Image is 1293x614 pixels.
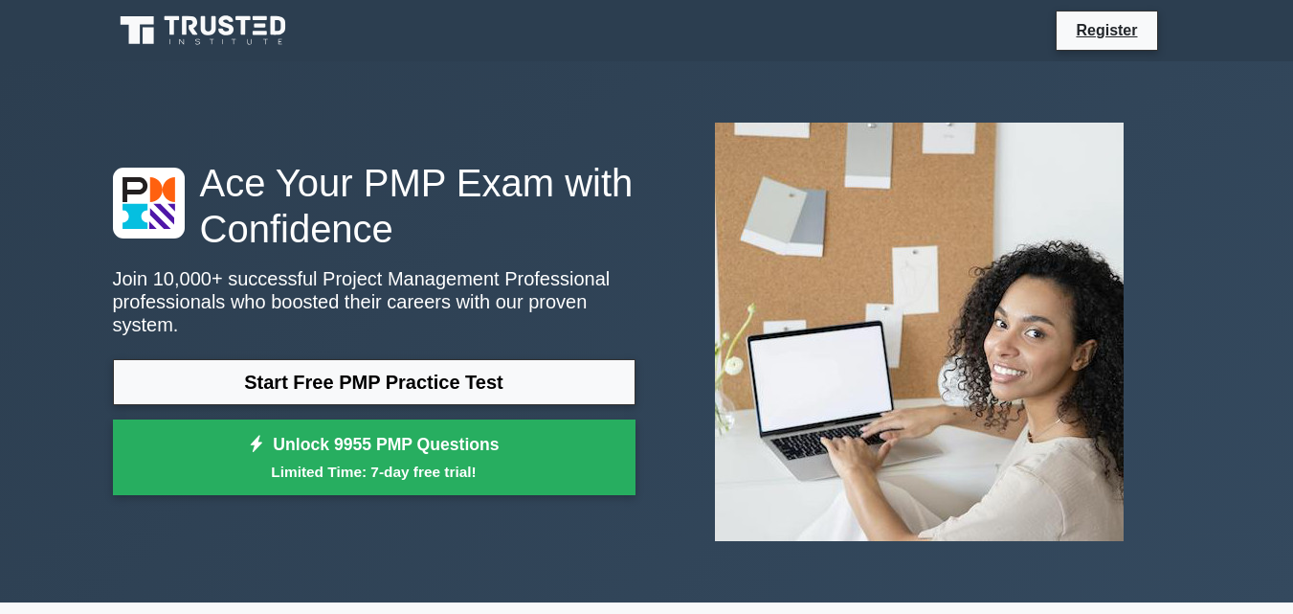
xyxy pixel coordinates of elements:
[113,359,635,405] a: Start Free PMP Practice Test
[113,267,635,336] p: Join 10,000+ successful Project Management Professional professionals who boosted their careers w...
[137,461,612,483] small: Limited Time: 7-day free trial!
[1064,18,1148,42] a: Register
[113,420,635,496] a: Unlock 9955 PMP QuestionsLimited Time: 7-day free trial!
[113,160,635,252] h1: Ace Your PMP Exam with Confidence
